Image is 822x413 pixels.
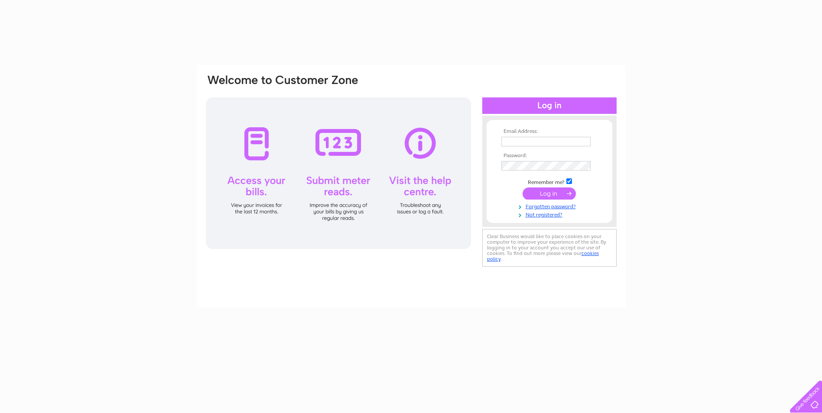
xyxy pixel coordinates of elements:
[499,153,600,159] th: Password:
[501,210,600,218] a: Not registered?
[501,202,600,210] a: Forgotten password?
[499,177,600,186] td: Remember me?
[482,229,617,267] div: Clear Business would like to place cookies on your computer to improve your experience of the sit...
[523,187,576,200] input: Submit
[499,129,600,135] th: Email Address:
[487,250,599,262] a: cookies policy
